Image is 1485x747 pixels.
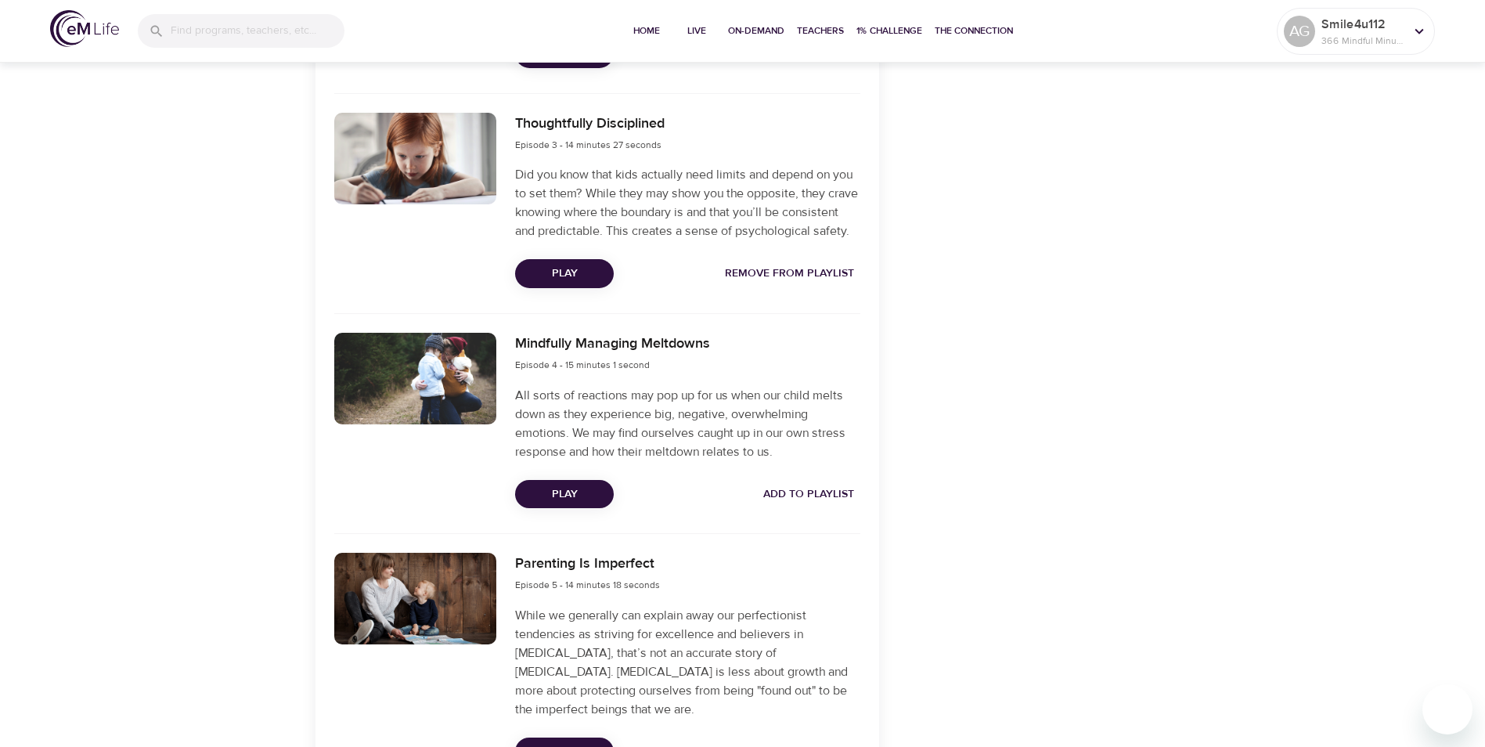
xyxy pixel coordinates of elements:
span: The Connection [935,23,1013,39]
h6: Parenting Is Imperfect [515,553,660,576]
span: Episode 3 - 14 minutes 27 seconds [515,139,661,151]
span: Home [628,23,665,39]
span: Remove from Playlist [725,264,854,283]
span: On-Demand [728,23,784,39]
p: While we generally can explain away our perfectionist tendencies as striving for excellence and b... [515,606,860,719]
iframe: Button to launch messaging window [1422,684,1472,734]
span: Play [528,485,601,504]
button: Remove from Playlist [719,259,860,288]
img: logo [50,10,119,47]
span: Play [528,264,601,283]
div: AG [1284,16,1315,47]
span: Episode 4 - 15 minutes 1 second [515,359,650,371]
input: Find programs, teachers, etc... [171,14,344,48]
p: Smile4u112 [1321,15,1404,34]
span: 1% Challenge [856,23,922,39]
span: Live [678,23,715,39]
span: Teachers [797,23,844,39]
h6: Thoughtfully Disciplined [515,113,665,135]
span: Episode 5 - 14 minutes 18 seconds [515,579,660,591]
span: Add to Playlist [763,485,854,504]
p: All sorts of reactions may pop up for us when our child melts down as they experience big, negati... [515,386,860,461]
h6: Mindfully Managing Meltdowns [515,333,710,355]
button: Add to Playlist [757,480,860,509]
p: Did you know that kids actually need limits and depend on you to set them? While they may show yo... [515,165,860,240]
button: Play [515,480,614,509]
p: 366 Mindful Minutes [1321,34,1404,48]
button: Play [515,259,614,288]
